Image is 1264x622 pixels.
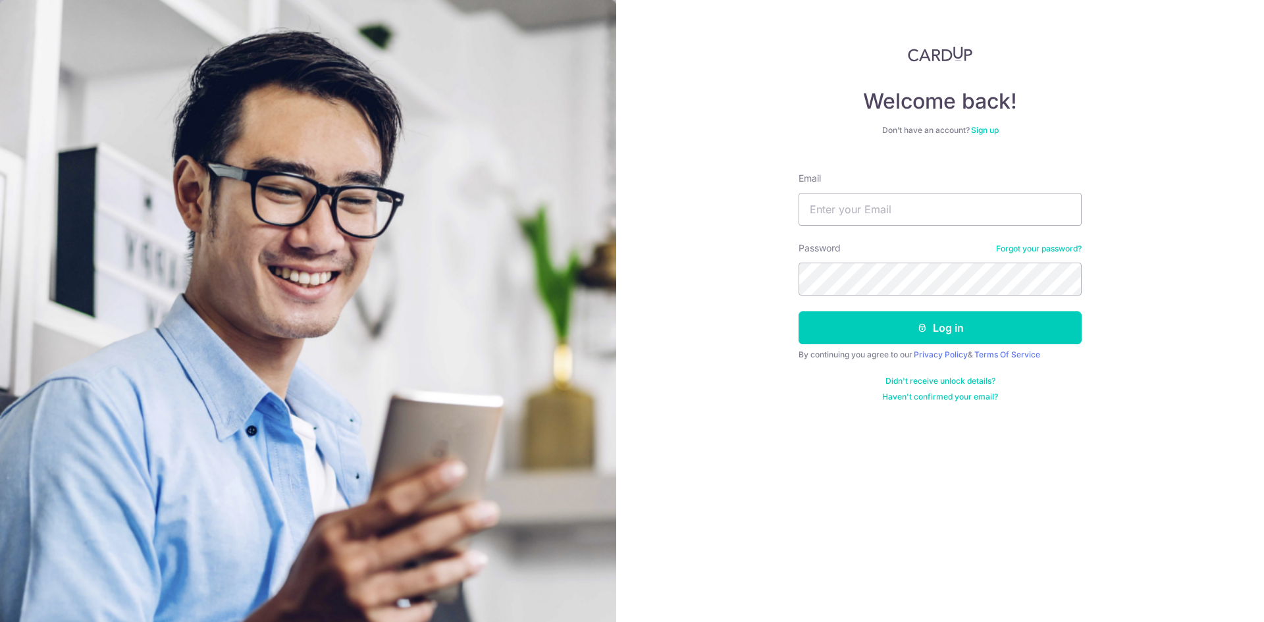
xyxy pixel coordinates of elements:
[799,242,841,255] label: Password
[799,88,1082,115] h4: Welcome back!
[996,244,1082,254] a: Forgot your password?
[882,392,998,402] a: Haven't confirmed your email?
[914,350,968,359] a: Privacy Policy
[885,376,995,386] a: Didn't receive unlock details?
[799,125,1082,136] div: Don’t have an account?
[799,311,1082,344] button: Log in
[799,350,1082,360] div: By continuing you agree to our &
[799,172,821,185] label: Email
[908,46,972,62] img: CardUp Logo
[971,125,999,135] a: Sign up
[799,193,1082,226] input: Enter your Email
[974,350,1040,359] a: Terms Of Service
